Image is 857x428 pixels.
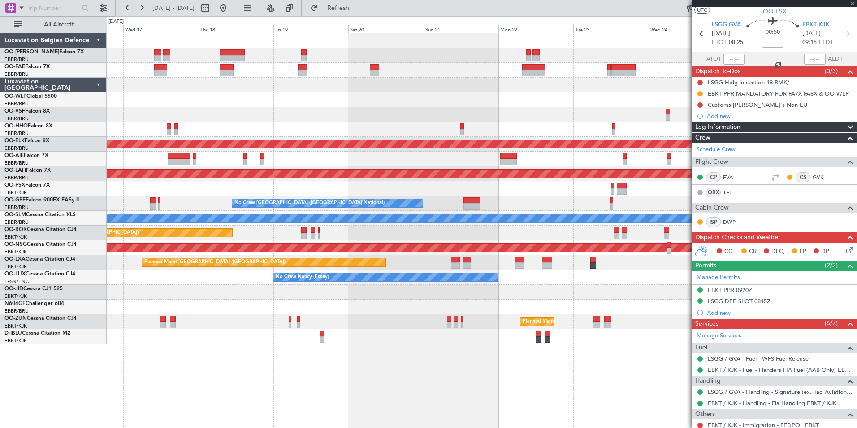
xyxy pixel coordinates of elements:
a: Schedule Crew [697,145,736,154]
span: All Aircraft [23,22,95,28]
span: 00:50 [766,28,780,37]
div: Planned Maint Kortrijk-[GEOGRAPHIC_DATA] [523,315,627,328]
a: N604GFChallenger 604 [4,301,64,306]
a: EBKT/KJK [4,293,27,300]
a: OO-[PERSON_NAME]Falcon 7X [4,49,84,55]
span: EBKT KJK [802,21,830,30]
span: OO-GPE [4,197,26,203]
a: EBBR/BRU [4,308,29,314]
a: TFE [723,188,743,197]
span: DFC, [771,247,785,256]
span: OO-VSF [4,109,25,114]
div: Add new [707,112,853,120]
span: OO-LAH [4,168,26,173]
span: Handling [695,376,721,386]
a: DWP [723,218,743,226]
a: EBBR/BRU [4,160,29,166]
a: Manage Permits [697,273,740,282]
div: OBX [706,188,721,197]
a: OO-GPEFalcon 900EX EASy II [4,197,79,203]
a: EBBR/BRU [4,130,29,137]
span: 08:25 [729,38,743,47]
a: OO-HHOFalcon 8X [4,123,52,129]
span: Services [695,319,718,329]
span: OO-HHO [4,123,28,129]
div: Sat 20 [348,25,423,33]
div: Thu 18 [199,25,273,33]
a: EBKT/KJK [4,263,27,270]
span: ATOT [706,55,721,64]
span: (6/7) [825,319,838,328]
a: EBKT/KJK [4,234,27,240]
span: Flight Crew [695,157,728,167]
span: CR [749,247,757,256]
span: Others [695,409,715,419]
div: LSGG Hdlg in section 18 RMK/ [708,79,789,86]
div: Wed 24 [649,25,723,33]
a: EBBR/BRU [4,100,29,107]
span: [DATE] [802,29,821,38]
div: CS [796,172,810,182]
div: No Crew Nancy (Essey) [276,271,329,284]
span: [DATE] [712,29,730,38]
a: OO-WLPGlobal 5500 [4,94,57,99]
a: OO-NSGCessna Citation CJ4 [4,242,77,247]
span: OO-SLM [4,212,26,218]
span: OO-NSG [4,242,27,247]
span: ETOT [712,38,727,47]
button: Refresh [306,1,360,15]
span: OO-FSX [4,183,25,188]
div: [DATE] [108,18,124,26]
div: LSGG DEP SLOT 0815Z [708,297,770,305]
a: OO-LUXCessna Citation CJ4 [4,271,75,277]
a: D-IBLUCessna Citation M2 [4,331,70,336]
div: Sun 21 [424,25,498,33]
a: EBBR/BRU [4,145,29,152]
span: OO-ELK [4,138,25,144]
span: OO-LXA [4,257,26,262]
a: EBKT/KJK [4,249,27,255]
div: No Crew [GEOGRAPHIC_DATA] ([GEOGRAPHIC_DATA] National) [234,197,385,210]
span: (2/2) [825,261,838,270]
div: Add new [707,309,853,317]
button: All Aircraft [10,17,97,32]
a: OO-ROKCessna Citation CJ4 [4,227,77,232]
a: OO-VSFFalcon 8X [4,109,50,114]
span: Permits [695,261,716,271]
a: EBBR/BRU [4,175,29,181]
button: UTC [694,6,710,14]
span: OO-WLP [4,94,26,99]
a: EBBR/BRU [4,71,29,78]
a: EBKT/KJK [4,323,27,329]
a: OO-ZUNCessna Citation CJ4 [4,316,77,321]
a: EBBR/BRU [4,204,29,211]
div: Customs [PERSON_NAME]'s Non EU [708,101,807,109]
span: Cabin Crew [695,203,729,213]
span: FP [800,247,806,256]
a: FVA [723,173,743,181]
span: Refresh [320,5,357,11]
a: LSGG / GVA - Handling - Signature (ex. Tag Aviation) LSGG / GVA [708,388,853,396]
span: ALDT [828,55,843,64]
span: OO-JID [4,286,23,292]
span: [DATE] - [DATE] [152,4,195,12]
span: Crew [695,133,710,143]
a: EBBR/BRU [4,56,29,63]
span: DP [821,247,829,256]
span: OO-FAE [4,64,25,70]
a: LFSN/ENC [4,278,29,285]
a: OO-LAHFalcon 7X [4,168,51,173]
span: Dispatch To-Dos [695,66,740,77]
span: 09:15 [802,38,817,47]
span: N604GF [4,301,26,306]
div: EBKT PPR MANDATORY FOR FA7X FA8X & OO-WLP [708,90,849,97]
a: OO-AIEFalcon 7X [4,153,48,158]
span: OO-LUX [4,271,26,277]
a: Manage Services [697,332,741,341]
span: OO-AIE [4,153,24,158]
a: EBKT/KJK [4,189,27,196]
span: OO-ZUN [4,316,27,321]
a: EBKT/KJK [4,337,27,344]
div: Mon 22 [498,25,573,33]
a: EBKT / KJK - Fuel - Flanders FIA Fuel (AAB Only) EBKT / KJK [708,366,853,374]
